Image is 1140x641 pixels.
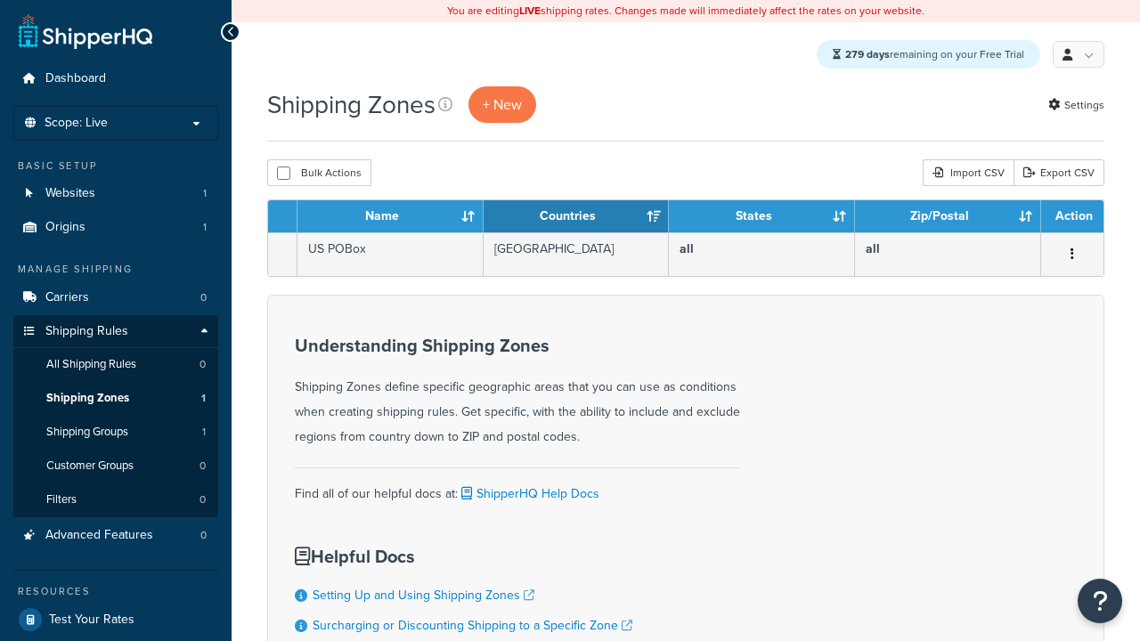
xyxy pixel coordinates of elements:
li: Shipping Rules [13,315,218,518]
button: Open Resource Center [1078,579,1122,623]
li: Origins [13,211,218,244]
span: 1 [203,186,207,201]
div: Resources [13,584,218,599]
b: all [866,239,880,258]
span: 1 [202,425,206,440]
span: + New [483,94,522,115]
a: Export CSV [1014,159,1104,186]
td: [GEOGRAPHIC_DATA] [484,232,670,276]
a: Shipping Rules [13,315,218,348]
span: Shipping Rules [45,324,128,339]
span: All Shipping Rules [46,357,136,372]
span: Advanced Features [45,528,153,543]
span: Origins [45,220,85,235]
div: Import CSV [923,159,1014,186]
li: Filters [13,483,218,516]
span: Filters [46,492,77,507]
div: Basic Setup [13,158,218,174]
div: Manage Shipping [13,262,218,277]
span: 0 [199,357,206,372]
li: All Shipping Rules [13,348,218,381]
a: Test Your Rates [13,604,218,636]
li: Customer Groups [13,450,218,483]
span: 0 [199,492,206,507]
li: Carriers [13,281,218,314]
th: Action [1041,200,1103,232]
span: 0 [199,458,206,474]
a: Advanced Features 0 [13,519,218,552]
span: 1 [203,220,207,235]
th: States: activate to sort column ascending [669,200,855,232]
strong: 279 days [845,46,890,62]
h3: Helpful Docs [295,547,632,566]
th: Countries: activate to sort column ascending [484,200,670,232]
a: ShipperHQ Help Docs [458,484,599,503]
a: Setting Up and Using Shipping Zones [313,586,534,604]
span: 1 [201,391,206,406]
span: Shipping Zones [46,391,129,406]
div: Find all of our helpful docs at: [295,467,740,507]
a: All Shipping Rules 0 [13,348,218,381]
button: Bulk Actions [267,159,371,186]
a: Shipping Zones 1 [13,382,218,415]
td: US POBox [297,232,484,276]
a: Dashboard [13,62,218,95]
h1: Shipping Zones [267,87,436,122]
a: ShipperHQ Home [19,13,152,49]
span: Customer Groups [46,458,134,474]
span: Dashboard [45,71,106,86]
a: Settings [1048,93,1104,118]
span: Scope: Live [45,116,108,131]
a: Carriers 0 [13,281,218,314]
span: Test Your Rates [49,613,134,628]
div: remaining on your Free Trial [817,40,1040,69]
span: Shipping Groups [46,425,128,440]
a: Customer Groups 0 [13,450,218,483]
h3: Understanding Shipping Zones [295,336,740,355]
li: Shipping Groups [13,416,218,449]
li: Shipping Zones [13,382,218,415]
span: Carriers [45,290,89,305]
a: Surcharging or Discounting Shipping to a Specific Zone [313,616,632,635]
div: Shipping Zones define specific geographic areas that you can use as conditions when creating ship... [295,336,740,450]
a: Filters 0 [13,483,218,516]
b: LIVE [519,3,541,19]
span: Websites [45,186,95,201]
th: Name: activate to sort column ascending [297,200,484,232]
a: Shipping Groups 1 [13,416,218,449]
a: Origins 1 [13,211,218,244]
th: Zip/Postal: activate to sort column ascending [855,200,1041,232]
li: Websites [13,177,218,210]
a: + New [468,86,536,123]
span: 0 [200,528,207,543]
li: Advanced Features [13,519,218,552]
b: all [680,239,694,258]
a: Websites 1 [13,177,218,210]
span: 0 [200,290,207,305]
